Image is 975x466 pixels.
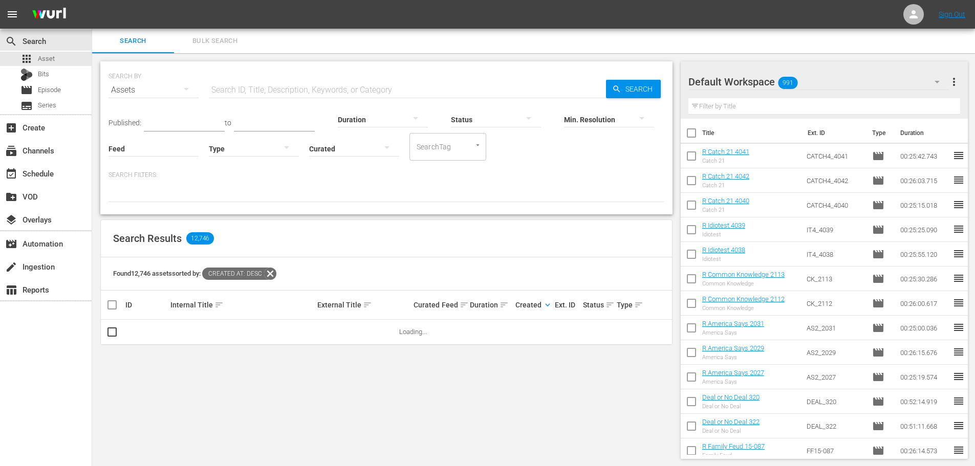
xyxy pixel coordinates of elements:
[6,8,18,20] span: menu
[702,172,749,180] a: R Catch 21 4042
[896,217,952,242] td: 00:25:25.090
[702,231,745,238] div: Idiotest
[872,371,884,383] span: Episode
[5,261,17,273] span: Ingestion
[872,174,884,187] span: Episode
[872,199,884,211] span: Episode
[872,150,884,162] span: Episode
[20,84,33,96] span: Episode
[896,242,952,267] td: 00:25:55.120
[952,149,965,162] span: reorder
[470,299,512,311] div: Duration
[896,414,952,438] td: 00:51:11.668
[872,395,884,408] span: Episode
[5,168,17,180] span: Schedule
[872,224,884,236] span: Episode
[952,248,965,260] span: reorder
[702,197,749,205] a: R Catch 21 4040
[180,35,250,47] span: Bulk Search
[5,238,17,250] span: Automation
[872,346,884,359] span: Episode
[500,300,509,309] span: sort
[803,365,868,389] td: AS2_2027
[214,300,224,309] span: sort
[702,418,760,426] a: Deal or No Deal 322
[952,346,965,358] span: reorder
[952,321,965,334] span: reorder
[952,395,965,407] span: reorder
[702,344,764,352] a: R America Says 2029
[896,316,952,340] td: 00:25:00.036
[939,10,965,18] a: Sign Out
[702,393,760,401] a: Deal or No Deal 320
[109,119,141,127] span: Published:
[803,144,868,168] td: CATCH4_4041
[803,316,868,340] td: AS2_2031
[896,168,952,193] td: 00:26:03.715
[186,232,214,245] span: 12,746
[363,300,372,309] span: sort
[866,119,894,147] th: Type
[5,122,17,134] span: Create
[952,272,965,284] span: reorder
[38,69,49,79] span: Bits
[702,305,785,312] div: Common Knowledge
[109,76,199,104] div: Assets
[617,299,636,311] div: Type
[20,69,33,81] div: Bits
[872,445,884,457] span: Episode
[702,379,764,385] div: America Says
[702,182,749,189] div: Catch 21
[606,80,661,98] button: Search
[515,299,552,311] div: Created
[872,273,884,285] span: Episode
[702,403,760,410] div: Deal or No Deal
[98,35,168,47] span: Search
[442,299,467,311] div: Feed
[803,438,868,463] td: FF15-087
[702,329,764,336] div: America Says
[702,295,785,303] a: R Common Knowledge 2112
[702,119,801,147] th: Title
[20,100,33,112] span: Series
[5,191,17,203] span: VOD
[896,291,952,316] td: 00:26:00.617
[872,297,884,309] span: Episode
[702,452,765,459] div: Family Feud
[803,291,868,316] td: CK_2112
[801,119,866,147] th: Ext. ID
[872,322,884,334] span: Episode
[803,389,868,414] td: DEAL_320
[702,442,765,450] a: R Family Feud 15-087
[113,232,182,245] span: Search Results
[872,248,884,260] span: Episode
[952,444,965,456] span: reorder
[702,256,745,262] div: Idiotest
[317,299,410,311] div: External Title
[952,223,965,235] span: reorder
[5,145,17,157] span: Channels
[952,370,965,383] span: reorder
[473,140,483,150] button: Open
[125,301,167,309] div: ID
[702,246,745,254] a: R Idiotest 4038
[896,144,952,168] td: 00:25:42.743
[202,268,264,280] span: Created At: desc
[5,35,17,48] span: Search
[25,3,74,27] img: ans4CAIJ8jUAAAAAAAAAAAAAAAAAAAAAAAAgQb4GAAAAAAAAAAAAAAAAAAAAAAAAJMjXAAAAAAAAAAAAAAAAAAAAAAAAgAT5G...
[803,414,868,438] td: DEAL_322
[803,168,868,193] td: CATCH4_4042
[948,70,960,94] button: more_vert
[896,267,952,291] td: 00:25:30.286
[702,428,760,434] div: Deal or No Deal
[952,198,965,211] span: reorder
[702,271,785,278] a: R Common Knowledge 2113
[894,119,956,147] th: Duration
[702,148,749,156] a: R Catch 21 4041
[170,299,314,311] div: Internal Title
[38,54,55,64] span: Asset
[460,300,469,309] span: sort
[702,354,764,361] div: America Says
[896,365,952,389] td: 00:25:19.574
[702,369,764,376] a: R America Says 2027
